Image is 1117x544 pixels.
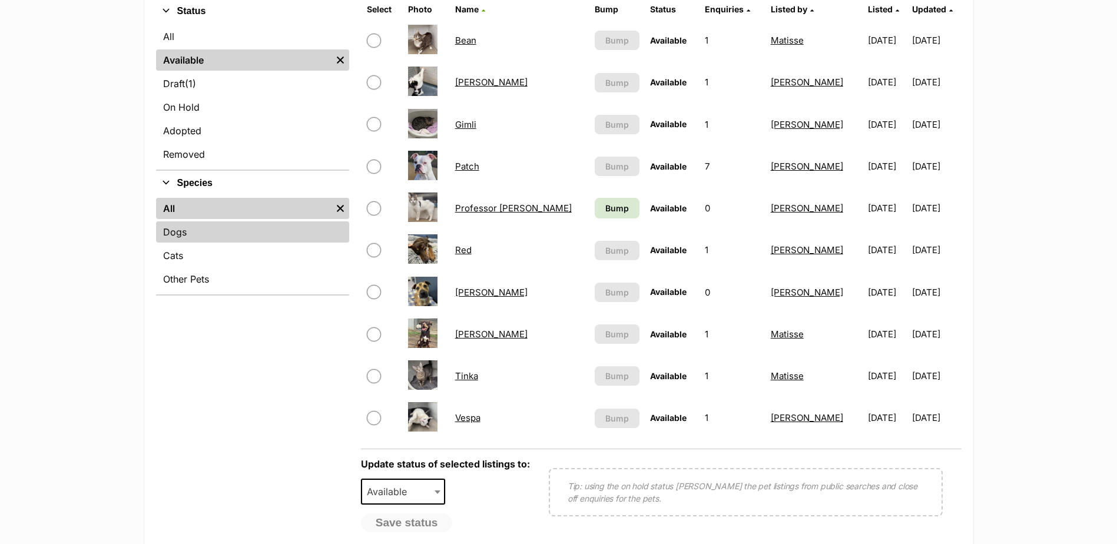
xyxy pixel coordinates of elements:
[863,314,911,354] td: [DATE]
[771,329,804,340] a: Matisse
[605,328,629,340] span: Bump
[455,4,485,14] a: Name
[700,230,764,270] td: 1
[863,272,911,313] td: [DATE]
[455,329,528,340] a: [PERSON_NAME]
[185,77,196,91] span: (1)
[595,324,639,344] button: Bump
[595,241,639,260] button: Bump
[771,203,843,214] a: [PERSON_NAME]
[568,480,924,505] p: Tip: using the on hold status [PERSON_NAME] the pet listings from public searches and close off e...
[912,188,960,228] td: [DATE]
[700,104,764,145] td: 1
[863,230,911,270] td: [DATE]
[771,412,843,423] a: [PERSON_NAME]
[156,195,349,294] div: Species
[156,97,349,118] a: On Hold
[605,160,629,173] span: Bump
[455,203,572,214] a: Professor [PERSON_NAME]
[156,198,332,219] a: All
[912,104,960,145] td: [DATE]
[156,144,349,165] a: Removed
[863,188,911,228] td: [DATE]
[863,397,911,438] td: [DATE]
[455,35,476,46] a: Bean
[595,283,639,302] button: Bump
[868,4,893,14] span: Listed
[361,458,530,470] label: Update status of selected listings to:
[605,244,629,257] span: Bump
[595,198,639,218] a: Bump
[912,4,953,14] a: Updated
[332,198,349,219] a: Remove filter
[650,329,687,339] span: Available
[156,120,349,141] a: Adopted
[650,161,687,171] span: Available
[605,370,629,382] span: Bump
[771,161,843,172] a: [PERSON_NAME]
[700,20,764,61] td: 1
[700,146,764,187] td: 7
[700,272,764,313] td: 0
[863,146,911,187] td: [DATE]
[863,62,911,102] td: [DATE]
[771,244,843,256] a: [PERSON_NAME]
[156,24,349,170] div: Status
[650,287,687,297] span: Available
[605,77,629,89] span: Bump
[771,370,804,382] a: Matisse
[650,119,687,129] span: Available
[912,146,960,187] td: [DATE]
[156,175,349,191] button: Species
[650,203,687,213] span: Available
[455,370,478,382] a: Tinka
[361,479,446,505] span: Available
[156,73,349,94] a: Draft
[912,20,960,61] td: [DATE]
[650,413,687,423] span: Available
[455,77,528,88] a: [PERSON_NAME]
[605,202,629,214] span: Bump
[700,188,764,228] td: 0
[771,4,807,14] span: Listed by
[455,244,472,256] a: Red
[912,314,960,354] td: [DATE]
[912,4,946,14] span: Updated
[650,371,687,381] span: Available
[595,366,639,386] button: Bump
[595,31,639,50] button: Bump
[455,287,528,298] a: [PERSON_NAME]
[595,73,639,92] button: Bump
[605,118,629,131] span: Bump
[700,397,764,438] td: 1
[912,272,960,313] td: [DATE]
[912,356,960,396] td: [DATE]
[863,356,911,396] td: [DATE]
[705,4,750,14] a: Enquiries
[650,35,687,45] span: Available
[595,115,639,134] button: Bump
[868,4,899,14] a: Listed
[650,77,687,87] span: Available
[771,77,843,88] a: [PERSON_NAME]
[156,4,349,19] button: Status
[771,35,804,46] a: Matisse
[912,397,960,438] td: [DATE]
[863,20,911,61] td: [DATE]
[650,245,687,255] span: Available
[771,4,814,14] a: Listed by
[455,119,476,130] a: Gimli
[455,4,479,14] span: Name
[605,412,629,424] span: Bump
[771,119,843,130] a: [PERSON_NAME]
[156,268,349,290] a: Other Pets
[156,49,332,71] a: Available
[705,4,744,14] span: translation missing: en.admin.listings.index.attributes.enquiries
[156,26,349,47] a: All
[912,230,960,270] td: [DATE]
[455,412,480,423] a: Vespa
[362,483,419,500] span: Available
[156,245,349,266] a: Cats
[595,157,639,176] button: Bump
[912,62,960,102] td: [DATE]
